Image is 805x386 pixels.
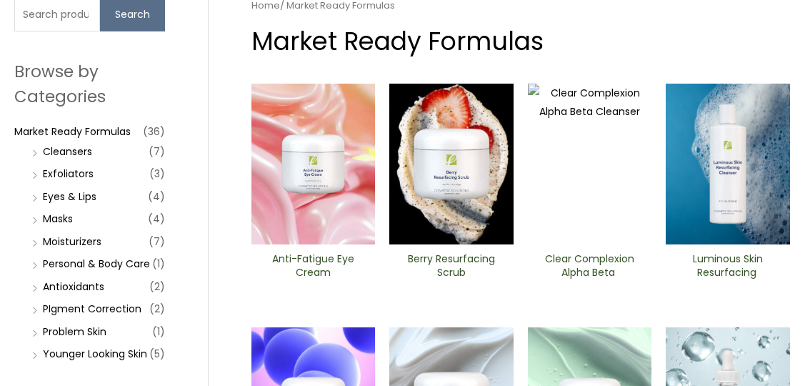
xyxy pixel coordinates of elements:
[678,252,778,279] h2: Luminous Skin Resurfacing ​Cleanser
[149,232,165,252] span: (7)
[43,189,96,204] a: Eyes & Lips
[43,212,73,226] a: Masks
[389,84,514,244] img: Berry Resurfacing Scrub
[43,167,94,181] a: Exfoliators
[148,187,165,207] span: (4)
[43,302,141,316] a: PIgment Correction
[666,84,790,244] img: Luminous Skin Resurfacing ​Cleanser
[43,144,92,159] a: Cleansers
[14,59,165,108] h2: Browse by Categories
[149,164,165,184] span: (3)
[540,252,640,279] h2: Clear Complexion Alpha Beta ​Cleanser
[264,252,364,279] h2: Anti-Fatigue Eye Cream
[149,299,165,319] span: (2)
[264,252,364,284] a: Anti-Fatigue Eye Cream
[149,344,165,364] span: (5)
[148,209,165,229] span: (4)
[528,84,652,244] img: Clear Complexion Alpha Beta ​Cleanser
[43,234,101,249] a: Moisturizers
[401,252,501,284] a: Berry Resurfacing Scrub
[149,277,165,297] span: (2)
[540,252,640,284] a: Clear Complexion Alpha Beta ​Cleanser
[43,325,106,339] a: Problem Skin
[14,124,131,139] a: Market Ready Formulas
[143,122,165,142] span: (36)
[149,142,165,162] span: (7)
[43,279,104,294] a: Antioxidants
[251,84,376,244] img: Anti Fatigue Eye Cream
[152,254,165,274] span: (1)
[251,24,790,59] h1: Market Ready Formulas
[678,252,778,284] a: Luminous Skin Resurfacing ​Cleanser
[43,347,147,361] a: Younger Looking Skin
[152,322,165,342] span: (1)
[43,257,150,271] a: Personal & Body Care
[401,252,501,279] h2: Berry Resurfacing Scrub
